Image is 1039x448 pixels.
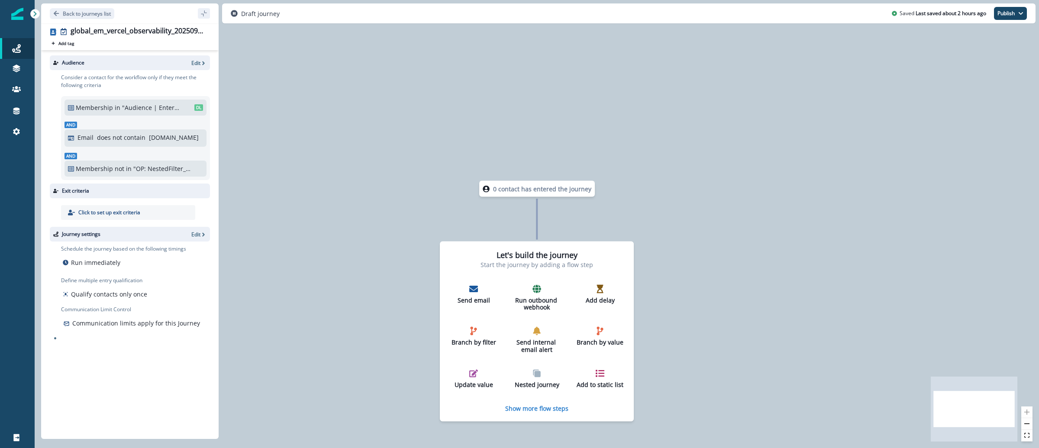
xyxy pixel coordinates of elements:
[450,297,497,304] p: Send email
[481,260,593,269] p: Start the journey by adding a flow step
[576,339,624,346] p: Branch by value
[513,381,561,388] p: Nested journey
[497,251,578,260] h2: Let's build the journey
[198,8,210,19] button: sidebar collapse toggle
[1021,418,1033,430] button: zoom out
[61,306,210,313] p: Communication Limit Control
[191,59,200,67] p: Edit
[241,9,280,18] p: Draft journey
[916,10,986,17] p: Last saved about 2 hours ago
[50,40,76,47] button: Add tag
[115,103,120,112] p: in
[510,281,564,315] button: Run outbound webhook
[191,231,207,238] button: Edit
[77,133,94,142] p: Email
[573,281,627,307] button: Add delay
[994,7,1027,20] button: Publish
[576,381,624,388] p: Add to static list
[573,323,627,350] button: Branch by value
[510,323,564,357] button: Send internal email alert
[446,323,501,350] button: Branch by filter
[493,184,591,193] p: 0 contact has entered the journey
[454,181,620,197] div: 0 contact has entered the journey
[133,164,192,173] p: "OP: NestedFilter_MasterEmailSuppression+3daygov"
[149,133,199,142] p: [DOMAIN_NAME]
[50,8,114,19] button: Go back
[440,242,634,422] div: Let's build the journeyStart the journey by adding a flow stepSend emailRun outbound webhookAdd d...
[513,339,561,354] p: Send internal email alert
[65,153,77,159] span: And
[62,187,89,195] p: Exit criteria
[446,281,501,307] button: Send email
[71,258,120,267] p: Run immediately
[63,10,111,17] p: Back to journeys list
[191,59,207,67] button: Edit
[58,41,74,46] p: Add tag
[72,319,200,328] p: Communication limits apply for this Journey
[78,209,140,216] p: Click to set up exit criteria
[76,164,113,173] p: Membership
[513,297,561,311] p: Run outbound webhook
[62,59,84,67] p: Audience
[115,164,132,173] p: not in
[576,297,624,304] p: Add delay
[122,103,181,112] p: "Audience | Enterprise Customers - Verified"
[573,365,627,392] button: Add to static list
[71,290,147,299] p: Qualify contacts only once
[194,104,203,111] span: DL
[97,133,145,142] p: does not contain
[510,365,564,392] button: Nested journey
[900,10,914,17] p: Saved
[1021,430,1033,442] button: fit view
[446,365,501,392] button: Update value
[61,245,186,253] p: Schedule the journey based on the following timings
[191,231,200,238] p: Edit
[62,230,100,238] p: Journey settings
[450,339,497,346] p: Branch by filter
[61,277,149,284] p: Define multiple entry qualification
[505,404,568,412] button: Show more flow steps
[11,8,23,20] img: Inflection
[61,74,210,89] p: Consider a contact for the workflow only if they meet the following criteria
[76,103,113,112] p: Membership
[71,27,207,36] div: global_em_vercel_observability_20250911_3044
[65,122,77,128] span: And
[450,381,497,388] p: Update value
